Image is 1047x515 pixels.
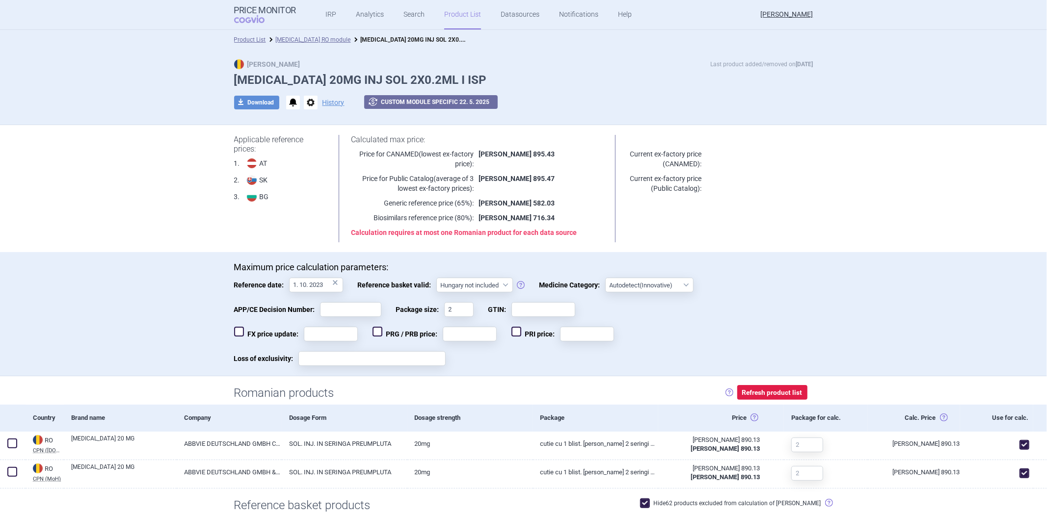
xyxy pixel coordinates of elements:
[358,278,436,292] span: Reference basket valid:
[266,35,351,45] li: Humira RO module
[658,405,784,431] div: Price
[351,149,474,169] p: Price for CANAMED (lowest ex-factory price) :
[234,351,298,366] span: Loss of exclusivity:
[247,175,257,185] img: Slovakia
[479,199,555,207] strong: [PERSON_NAME] 582.03
[407,432,533,456] a: 20mg
[177,460,281,484] a: ABBVIE DEUTSCHLAND GMBH & CO. KG
[234,158,240,168] span: 1 .
[436,278,513,292] select: Reference basket valid:
[282,405,407,431] div: Dosage Form
[479,214,555,222] strong: [PERSON_NAME] 716.34
[364,95,498,109] button: Custom Module specific 22. 5. 2025
[33,448,64,453] abbr: CPN ([DOMAIN_NAME])
[234,175,240,185] span: 2 .
[351,35,469,45] li: HUMIRA 20MG INJ SOL 2X0.2ML I ISP
[960,405,1033,431] div: Use for calc.
[666,436,760,453] abbr: Ex-Factory without VAT from source
[260,158,300,168] span: AT Apo-Warenv.I
[289,278,343,292] input: Reference date:×
[234,386,334,400] h1: Romanian products
[407,460,533,484] a: 20mg
[511,327,560,341] span: PRI price:
[373,327,443,341] span: PRG / PRB price:
[234,35,266,45] li: Product List
[539,278,605,292] span: Medicine Category:
[628,149,701,169] p: Current ex-factory price ( CANAMED ):
[488,302,511,317] span: GTIN:
[533,432,659,456] a: Cutie cu 1 blist. [PERSON_NAME] 2 seringi preumplute (0,2 ml solutie sterila) si doua tampoane cu...
[33,463,43,473] img: Romania
[234,327,304,341] span: FX price update:
[26,463,64,482] a: ROROCPN (MoH)
[868,432,960,456] a: [PERSON_NAME] 890.13
[691,473,760,481] strong: [PERSON_NAME] 890.13
[711,59,813,69] p: Last product added/removed on
[333,277,339,288] div: ×
[322,99,345,106] button: History
[640,498,821,508] label: Hide 62 products excluded from calculation of [PERSON_NAME]
[396,302,444,317] span: Package size:
[234,5,296,24] a: Price MonitorCOGVIO
[511,302,575,317] input: GTIN:
[33,476,64,482] abbr: CPN (MoH)
[234,498,813,513] h1: Reference basket products
[791,466,823,481] input: 2
[791,438,823,452] input: 2
[33,463,64,474] div: RO
[361,34,487,44] strong: [MEDICAL_DATA] 20MG INJ SOL 2X0.2ML I ISP
[234,60,300,68] strong: [PERSON_NAME]
[298,351,446,366] input: Loss of exclusivity:
[868,405,960,431] div: Calc. Price
[351,229,577,236] strong: Calculation requires at most one Romanian product for each data source
[304,327,358,341] input: FX price update:
[234,36,266,43] a: Product List
[234,73,813,87] h1: [MEDICAL_DATA] 20MG INJ SOL 2X0.2ML I ISP
[64,405,177,431] div: Brand name
[351,135,603,144] h1: Calculated max price:
[666,464,760,482] abbr: Ex-Factory without VAT from source
[33,435,43,445] img: Romania
[71,463,177,480] a: [MEDICAL_DATA] 20 MG
[533,405,659,431] div: Package
[260,192,294,202] span: BG NCPR PRIL
[282,432,407,456] a: SOL. INJ. IN SERINGA PREUMPLUTA
[247,158,257,168] img: Austria
[234,15,278,23] span: COGVIO
[282,460,407,484] a: SOL. INJ. IN SERINGA PREUMPLUTA
[479,150,555,158] strong: [PERSON_NAME] 895.43
[33,435,64,446] div: RO
[796,61,813,68] strong: [DATE]
[533,460,659,484] a: Cutie cu 1 blist. [PERSON_NAME] 2 seringi preumplute (0,2 ml solutie sterila) si doua tampoane cu...
[351,198,474,208] p: Generic reference price (65%):
[177,405,281,431] div: Company
[666,436,760,444] div: [PERSON_NAME] 890.13
[234,302,320,317] span: APP/CE Decision Number:
[276,36,351,43] a: [MEDICAL_DATA] RO module
[234,135,327,154] h1: Applicable reference prices:
[247,192,257,202] img: Bulgaria
[666,464,760,473] div: [PERSON_NAME] 890.13
[234,192,240,202] span: 3 .
[407,405,533,431] div: Dosage strength
[605,278,694,292] select: Medicine Category:
[234,5,296,15] strong: Price Monitor
[320,302,381,317] input: APP/CE Decision Number:
[691,445,760,452] strong: [PERSON_NAME] 890.13
[26,434,64,453] a: ROROCPN ([DOMAIN_NAME])
[234,278,289,292] span: Reference date:
[351,174,474,193] p: Price for Public Catalog (average of 3 lowest ex-factory prices) :
[479,175,555,182] strong: [PERSON_NAME] 895.47
[26,405,64,431] div: Country
[443,327,497,341] input: PRG / PRB price:
[628,174,701,193] p: Current ex-factory price ( Public Catalog ):
[234,96,279,109] button: Download
[737,385,807,400] button: Refresh product list
[784,405,868,431] div: Package for calc.
[351,213,474,223] p: Biosimilars reference price (80%):
[177,432,281,456] a: ABBVIE DEUTSCHLAND GMBH CO. KG
[234,262,813,273] p: Maximum price calculation parameters:
[560,327,614,341] input: PRI price:
[71,434,177,452] a: [MEDICAL_DATA] 20 MG
[234,59,244,69] img: RO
